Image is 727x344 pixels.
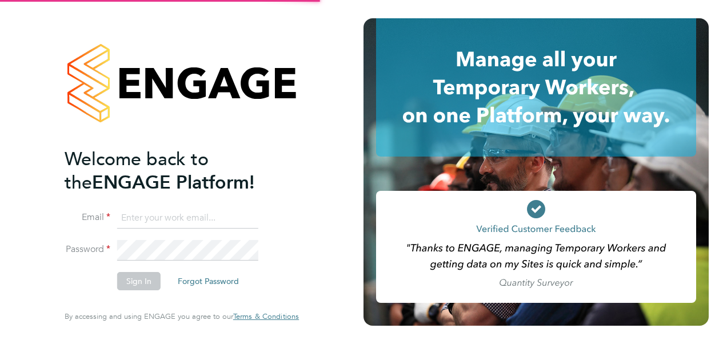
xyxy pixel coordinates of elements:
[65,148,209,194] span: Welcome back to the
[65,211,110,223] label: Email
[233,311,299,321] span: Terms & Conditions
[117,208,258,229] input: Enter your work email...
[65,311,299,321] span: By accessing and using ENGAGE you agree to our
[65,147,287,194] h2: ENGAGE Platform!
[117,272,161,290] button: Sign In
[65,243,110,255] label: Password
[169,272,248,290] button: Forgot Password
[233,312,299,321] a: Terms & Conditions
